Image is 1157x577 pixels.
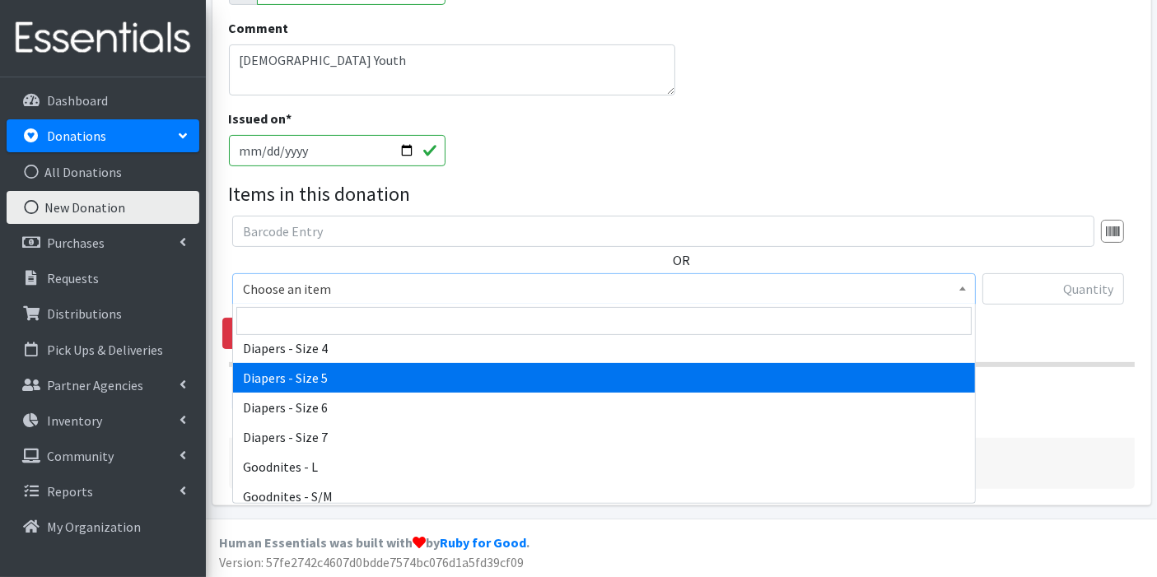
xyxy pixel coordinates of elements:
a: Donations [7,119,199,152]
a: Distributions [7,297,199,330]
li: Goodnites - S/M [233,482,975,511]
a: Remove [222,318,305,349]
strong: Human Essentials was built with by . [219,534,530,551]
p: Inventory [47,412,102,429]
a: Partner Agencies [7,369,199,402]
p: Reports [47,483,93,500]
li: Diapers - Size 7 [233,422,975,452]
p: Partner Agencies [47,377,143,393]
label: Issued on [229,109,292,128]
span: Choose an item [232,273,976,305]
a: All Donations [7,156,199,188]
li: Goodnites - L [233,452,975,482]
label: Comment [229,18,289,38]
input: Barcode Entry [232,216,1094,247]
span: Choose an item [243,277,965,300]
a: My Organization [7,510,199,543]
p: My Organization [47,519,141,535]
abbr: required [287,110,292,127]
a: New Donation [7,191,199,224]
label: OR [673,250,690,270]
li: Diapers - Size 4 [233,333,975,363]
li: Diapers - Size 6 [233,393,975,422]
span: Version: 57fe2742c4607d0bdde7574bc076d1a5fd39cf09 [219,554,524,570]
img: HumanEssentials [7,11,199,66]
a: Inventory [7,404,199,437]
a: Ruby for Good [440,534,526,551]
a: Reports [7,475,199,508]
p: Dashboard [47,92,108,109]
li: Diapers - Size 5 [233,363,975,393]
p: Distributions [47,305,122,322]
p: Purchases [47,235,105,251]
a: Community [7,440,199,472]
legend: Items in this donation [229,179,1135,209]
a: Dashboard [7,84,199,117]
p: Pick Ups & Deliveries [47,342,163,358]
p: Donations [47,128,106,144]
a: Requests [7,262,199,295]
a: Purchases [7,226,199,259]
p: Community [47,448,114,464]
p: Requests [47,270,99,286]
input: Quantity [982,273,1124,305]
a: Pick Ups & Deliveries [7,333,199,366]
